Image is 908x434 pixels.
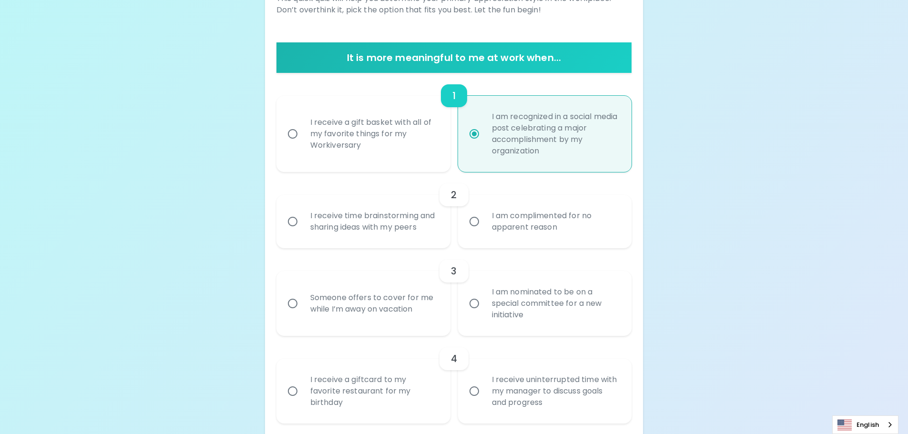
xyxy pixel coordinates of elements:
h6: 2 [451,187,457,202]
div: I receive uninterrupted time with my manager to discuss goals and progress [484,363,627,420]
div: I am nominated to be on a special committee for a new initiative [484,275,627,332]
a: English [833,416,898,434]
h6: 3 [451,263,457,279]
div: I receive a gift basket with all of my favorite things for my Workiversary [303,105,445,162]
div: choice-group-check [276,336,632,424]
div: choice-group-check [276,172,632,248]
h6: 4 [451,351,457,366]
div: I receive time brainstorming and sharing ideas with my peers [303,199,445,244]
div: choice-group-check [276,73,632,172]
aside: Language selected: English [832,415,898,434]
div: I am recognized in a social media post celebrating a major accomplishment by my organization [484,100,627,168]
h6: 1 [452,88,456,103]
div: I receive a giftcard to my favorite restaurant for my birthday [303,363,445,420]
div: choice-group-check [276,248,632,336]
h6: It is more meaningful to me at work when... [280,50,628,65]
div: I am complimented for no apparent reason [484,199,627,244]
div: Someone offers to cover for me while I’m away on vacation [303,281,445,326]
div: Language [832,415,898,434]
